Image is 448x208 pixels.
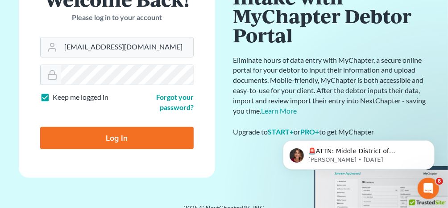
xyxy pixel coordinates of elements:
[268,127,294,136] a: START+
[233,127,429,137] div: Upgrade to or to get MyChapter
[40,127,194,149] input: Log In
[418,178,439,199] iframe: Intercom live chat
[270,122,448,184] iframe: Intercom notifications message
[436,178,443,185] span: 8
[53,92,108,102] label: Keep me logged in
[156,93,194,111] a: Forgot your password?
[261,106,297,115] a: Learn More
[40,12,194,23] p: Please log in to your account
[61,37,193,57] input: Email Address
[233,55,429,116] p: Eliminate hours of data entry with MyChapter, a secure online portal for your debtor to input the...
